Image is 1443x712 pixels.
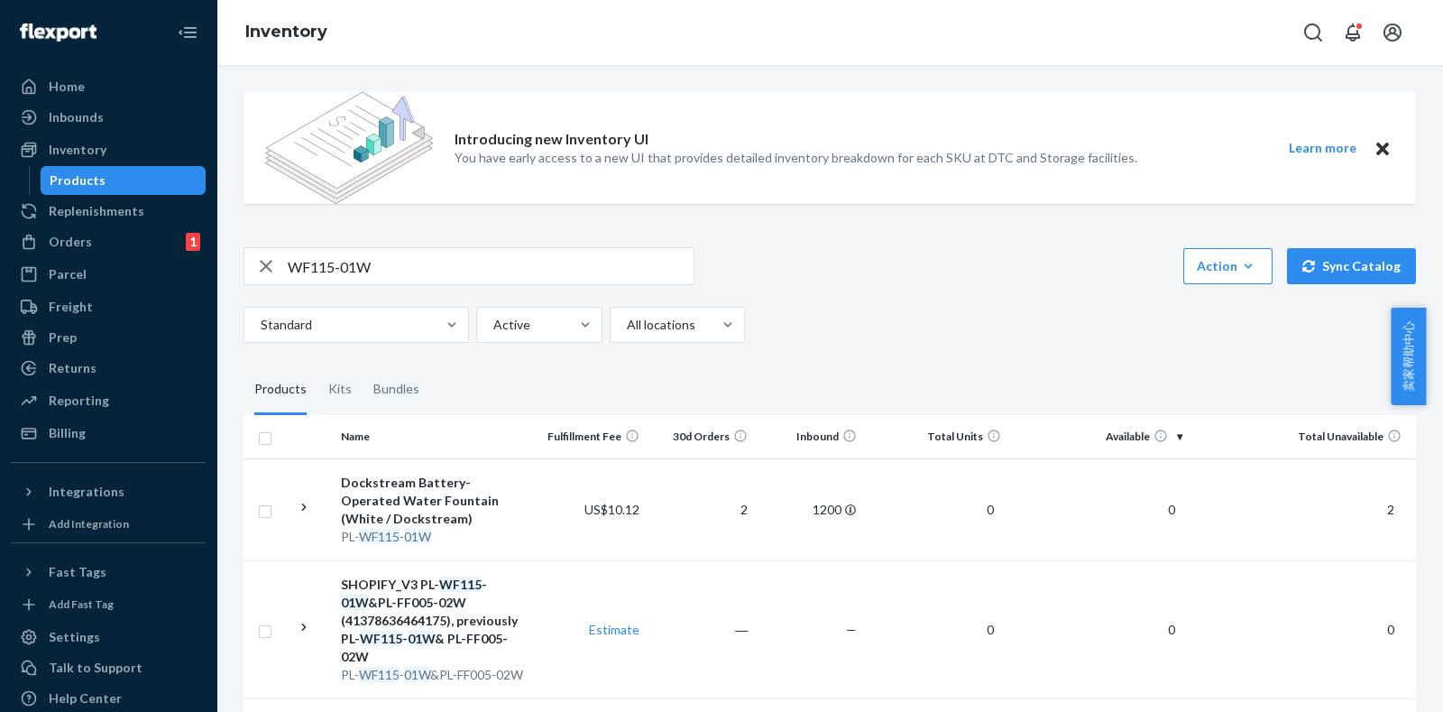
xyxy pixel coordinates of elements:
[341,474,530,528] div: Dockstream Battery-Operated Water Fountain (White / Dockstream)
[49,689,122,707] div: Help Center
[11,513,206,535] a: Add Integration
[647,458,755,560] td: 2
[49,359,97,377] div: Returns
[11,477,206,506] button: Integrations
[49,328,77,347] div: Prep
[41,166,207,195] a: Products
[49,516,129,532] div: Add Integration
[11,419,206,448] a: Billing
[373,365,419,415] div: Bundles
[11,623,206,652] a: Settings
[20,23,97,42] img: Flexport logo
[49,108,104,126] div: Inbounds
[1371,137,1394,160] button: Close
[455,129,648,150] p: Introducing new Inventory UI
[341,666,530,684] div: PL- - &PL-FF005-02W
[404,667,430,682] em: 01W
[11,135,206,164] a: Inventory
[11,558,206,587] button: Fast Tags
[647,560,755,698] td: ―
[341,595,368,610] em: 01W
[439,577,482,592] em: WF115
[49,202,144,220] div: Replenishments
[49,78,85,96] div: Home
[49,483,124,501] div: Integrations
[625,316,627,334] input: All locations
[11,653,206,682] a: Talk to Support
[864,415,1009,458] th: Total Units
[1161,502,1182,517] span: 0
[404,529,431,544] em: 01W
[359,529,400,544] em: WF115
[49,141,106,159] div: Inventory
[50,171,106,190] div: Products
[455,149,1137,167] p: You have early access to a new UI that provides detailed inventory breakdown for each SKU at DTC ...
[584,502,639,517] span: US$10.12
[11,594,206,615] a: Add Fast Tag
[492,316,493,334] input: Active
[538,415,646,458] th: Fulfillment Fee
[49,392,109,410] div: Reporting
[49,596,114,612] div: Add Fast Tag
[647,415,755,458] th: 30d Orders
[1197,257,1259,275] div: Action
[49,424,86,442] div: Billing
[334,415,538,458] th: Name
[328,365,352,415] div: Kits
[49,563,106,581] div: Fast Tags
[245,22,327,42] a: Inventory
[11,72,206,101] a: Home
[11,354,206,383] a: Returns
[1287,248,1416,284] button: Sync Catalog
[11,386,206,415] a: Reporting
[186,233,200,251] div: 1
[1380,502,1402,517] span: 2
[49,233,92,251] div: Orders
[49,298,93,316] div: Freight
[846,622,857,637] span: —
[254,365,307,415] div: Products
[1161,622,1182,637] span: 0
[265,92,433,204] img: new-reports-banner-icon.82668bd98b6a51aee86340f2a7b77ae3.png
[359,667,400,682] em: WF115
[11,103,206,132] a: Inbounds
[49,628,100,646] div: Settings
[231,6,342,59] ol: breadcrumbs
[1374,14,1411,51] button: Open account menu
[341,576,530,666] div: SHOPIFY_V3 PL- - &PL-FF005-02W (41378636464175), previously PL- - & PL-FF005-02W
[11,292,206,321] a: Freight
[49,659,142,677] div: Talk to Support
[1183,248,1273,284] button: Action
[11,260,206,289] a: Parcel
[259,316,261,334] input: Standard
[49,265,87,283] div: Parcel
[11,323,206,352] a: Prep
[11,197,206,226] a: Replenishments
[11,227,206,256] a: Orders1
[1335,14,1371,51] button: Open notifications
[288,248,694,284] input: Search inventory by name or sku
[170,14,206,51] button: Close Navigation
[979,502,1001,517] span: 0
[1277,137,1367,160] button: Learn more
[755,415,863,458] th: Inbound
[1008,415,1190,458] th: Available
[1391,308,1426,405] button: 卖家帮助中心
[979,622,1001,637] span: 0
[341,528,530,546] div: PL- -
[755,458,863,560] td: 1200
[360,631,402,646] em: WF115
[1295,14,1331,51] button: Open Search Box
[1380,622,1402,637] span: 0
[408,631,435,646] em: 01W
[589,622,639,637] a: Estimate
[1190,415,1416,458] th: Total Unavailable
